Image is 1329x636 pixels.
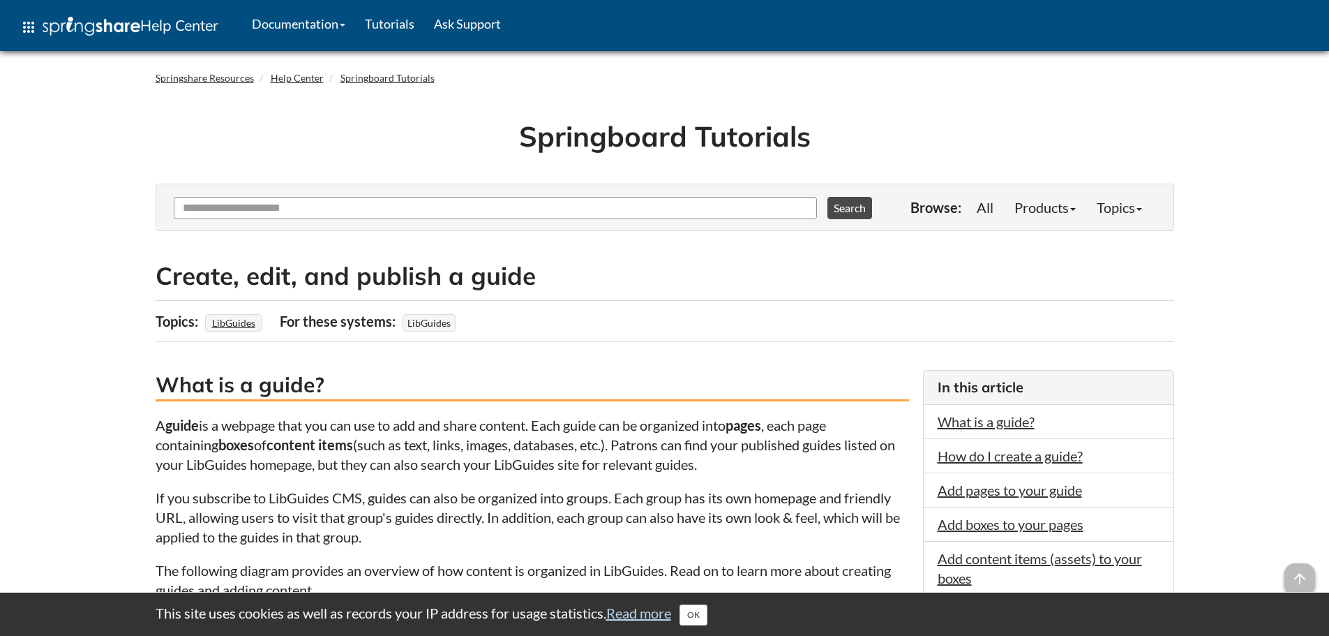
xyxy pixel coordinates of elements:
[606,605,671,621] a: Read more
[271,72,324,84] a: Help Center
[340,72,435,84] a: Springboard Tutorials
[1086,193,1152,221] a: Topics
[355,6,424,41] a: Tutorials
[10,6,228,48] a: apps Help Center
[938,550,1142,586] a: Add content items (assets) to your boxes
[726,417,761,434] strong: pages
[218,436,254,453] strong: boxes
[165,417,199,434] strong: guide
[140,16,218,34] span: Help Center
[156,72,254,84] a: Springshare Resources
[156,308,202,334] div: Topics:
[1284,565,1315,582] a: arrow_upward
[166,117,1164,156] h1: Springboard Tutorials
[938,413,1035,430] a: What is a guide?
[827,197,872,219] button: Search
[156,415,909,474] p: A is a webpage that you can use to add and share content. Each guide can be organized into , each...
[156,259,1174,293] h2: Create, edit, and publish a guide
[20,19,37,36] span: apps
[266,436,353,453] strong: content items
[43,17,140,36] img: Springshare
[966,193,1004,221] a: All
[156,561,909,600] p: The following diagram provides an overview of how content is organized in LibGuides. Read on to l...
[156,370,909,401] h3: What is a guide?
[910,198,961,217] p: Browse:
[1284,563,1315,594] span: arrow_upward
[938,482,1082,498] a: Add pages to your guide
[242,6,355,41] a: Documentation
[938,516,1083,533] a: Add boxes to your pages
[142,603,1188,626] div: This site uses cookies as well as records your IP address for usage statistics.
[156,488,909,547] p: If you subscribe to LibGuides CMS, guides can also be organized into groups. Each group has its o...
[280,308,399,334] div: For these systems:
[938,378,1159,397] h3: In this article
[424,6,511,41] a: Ask Support
[403,314,456,332] span: LibGuides
[938,448,1083,464] a: How do I create a guide?
[1004,193,1086,221] a: Products
[210,313,257,333] a: LibGuides
[679,605,707,626] button: Close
